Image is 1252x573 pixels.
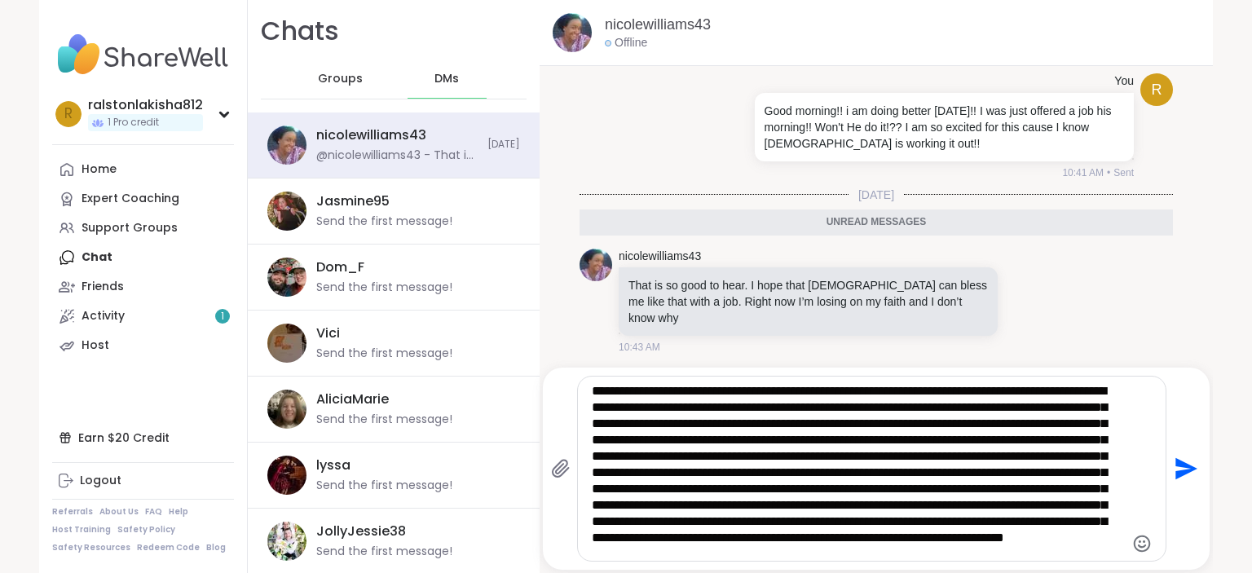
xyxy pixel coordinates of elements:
[52,26,234,83] img: ShareWell Nav Logo
[316,258,364,276] div: Dom_F
[765,103,1124,152] p: Good morning!! i am doing better [DATE]!! I was just offered a job his morning!! Won't He do it!?...
[52,466,234,496] a: Logout
[553,13,592,52] img: https://sharewell-space-live.sfo3.digitaloceanspaces.com/user-generated/3403c148-dfcf-4217-9166-8...
[605,35,647,51] div: Offline
[316,324,340,342] div: Vici
[82,308,125,324] div: Activity
[316,346,452,362] div: Send the first message!
[1062,165,1104,180] span: 10:41 AM
[52,506,93,518] a: Referrals
[137,542,200,553] a: Redeem Code
[267,456,306,495] img: https://sharewell-space-live.sfo3.digitaloceanspaces.com/user-generated/5ec7d22b-bff4-42bd-9ffa-4...
[52,524,111,536] a: Host Training
[267,324,306,363] img: https://sharewell-space-live.sfo3.digitaloceanspaces.com/user-generated/9f3a56fe-d162-402e-87a9-e...
[316,126,426,144] div: nicolewilliams43
[316,148,478,164] div: @nicolewilliams43 - That is so good to hear. I hope that [DEMOGRAPHIC_DATA] can bless me like tha...
[619,340,660,355] span: 10:43 AM
[117,524,175,536] a: Safety Policy
[267,522,306,561] img: https://sharewell-space-live.sfo3.digitaloceanspaces.com/user-generated/3602621c-eaa5-4082-863a-9...
[64,104,73,125] span: r
[316,478,452,494] div: Send the first message!
[267,258,306,297] img: https://sharewell-space-live.sfo3.digitaloceanspaces.com/user-generated/163e23ad-2f0f-45ec-89bf-7...
[605,15,711,35] a: nicolewilliams43
[316,456,350,474] div: lyssa
[316,522,406,540] div: JollyJessie38
[316,192,390,210] div: Jasmine95
[82,279,124,295] div: Friends
[316,214,452,230] div: Send the first message!
[619,249,701,265] a: nicolewilliams43
[52,542,130,553] a: Safety Resources
[52,155,234,184] a: Home
[316,390,389,408] div: AliciaMarie
[1113,165,1134,180] span: Sent
[82,337,109,354] div: Host
[316,280,452,296] div: Send the first message!
[267,192,306,231] img: https://sharewell-space-live.sfo3.digitaloceanspaces.com/user-generated/0818d3a5-ec43-4745-9685-c...
[52,331,234,360] a: Host
[580,209,1173,236] div: Unread messages
[849,187,904,203] span: [DATE]
[82,191,179,207] div: Expert Coaching
[628,277,988,326] p: That is so good to hear. I hope that [DEMOGRAPHIC_DATA] can bless me like that with a job. Right ...
[88,96,203,114] div: ralstonlakisha812
[318,71,363,87] span: Groups
[206,542,226,553] a: Blog
[169,506,188,518] a: Help
[316,544,452,560] div: Send the first message!
[487,138,520,152] span: [DATE]
[261,13,339,50] h1: Chats
[1114,73,1134,90] h4: You
[82,220,178,236] div: Support Groups
[580,249,612,281] img: https://sharewell-space-live.sfo3.digitaloceanspaces.com/user-generated/3403c148-dfcf-4217-9166-8...
[52,272,234,302] a: Friends
[592,383,1124,554] textarea: Type your message
[52,214,234,243] a: Support Groups
[434,71,459,87] span: DMs
[267,126,306,165] img: https://sharewell-space-live.sfo3.digitaloceanspaces.com/user-generated/3403c148-dfcf-4217-9166-8...
[267,390,306,429] img: https://sharewell-space-live.sfo3.digitaloceanspaces.com/user-generated/ddf01a60-9946-47ee-892f-d...
[52,423,234,452] div: Earn $20 Credit
[1107,165,1110,180] span: •
[1151,79,1162,101] span: r
[221,310,224,324] span: 1
[99,506,139,518] a: About Us
[1132,534,1152,553] button: Emoji picker
[52,184,234,214] a: Expert Coaching
[145,506,162,518] a: FAQ
[1166,451,1203,487] button: Send
[108,116,159,130] span: 1 Pro credit
[52,302,234,331] a: Activity1
[82,161,117,178] div: Home
[80,473,121,489] div: Logout
[316,412,452,428] div: Send the first message!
